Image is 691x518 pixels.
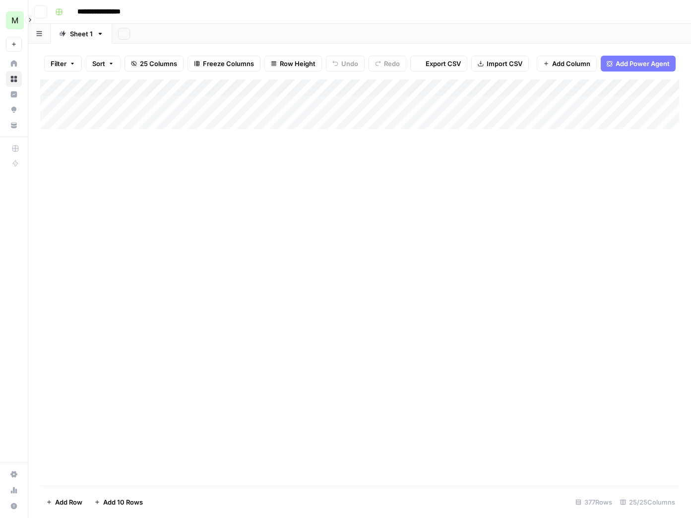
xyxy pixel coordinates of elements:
span: Add 10 Rows [103,497,143,507]
div: Sheet 1 [70,29,93,39]
button: Row Height [264,56,322,72]
span: Add Column [552,59,590,69]
span: Sort [92,59,105,69]
span: Import CSV [487,59,522,69]
button: Export CSV [410,56,467,72]
a: Insights [6,86,22,102]
div: 25/25 Columns [616,494,679,510]
span: M [11,14,18,26]
a: Browse [6,71,22,87]
div: 377 Rows [571,494,616,510]
button: Undo [326,56,365,72]
a: Your Data [6,117,22,133]
button: Add Row [40,494,88,510]
span: Row Height [280,59,315,69]
a: Usage [6,482,22,498]
button: Add Column [537,56,597,72]
span: Freeze Columns [203,59,254,69]
button: Workspace: Mailjet [6,8,22,33]
a: Settings [6,466,22,482]
span: Undo [341,59,358,69]
span: Add Power Agent [616,59,670,69]
button: Redo [369,56,406,72]
span: Redo [384,59,400,69]
a: Sheet 1 [51,24,112,44]
button: Sort [86,56,121,72]
a: Opportunities [6,102,22,118]
span: Filter [51,59,66,69]
button: Freeze Columns [188,56,260,72]
span: Add Row [55,497,82,507]
button: 25 Columns [125,56,184,72]
span: 25 Columns [140,59,177,69]
button: Add Power Agent [601,56,676,72]
span: Export CSV [426,59,461,69]
button: Help + Support [6,498,22,514]
button: Add 10 Rows [88,494,149,510]
button: Filter [44,56,82,72]
button: Import CSV [471,56,529,72]
a: Home [6,56,22,72]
